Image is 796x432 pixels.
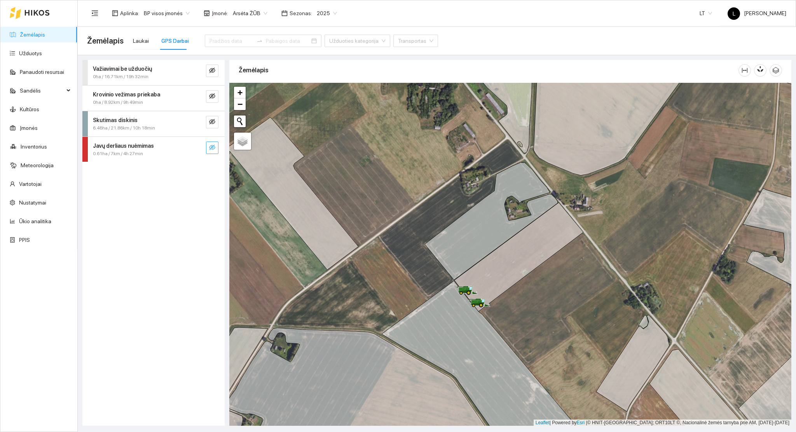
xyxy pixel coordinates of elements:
span: to [257,38,263,44]
button: eye-invisible [206,142,218,154]
div: Krovinio vežimas priekaba0ha / 8.92km / 9h 49mineye-invisible [82,86,225,111]
a: Žemėlapis [20,31,45,38]
button: eye-invisible [206,116,218,128]
strong: Javų derliaus nuėmimas [93,143,154,149]
span: layout [112,10,118,16]
span: LT [700,7,712,19]
a: Zoom out [234,98,246,110]
a: Panaudoti resursai [20,69,64,75]
span: Sandėlis [20,83,64,98]
span: | [586,420,587,425]
strong: Skutimas diskinis [93,117,138,123]
a: Esri [577,420,585,425]
div: Javų derliaus nuėmimas0.61ha / 7km / 4h 27mineye-invisible [82,137,225,162]
a: Vartotojai [19,181,42,187]
span: + [237,87,243,97]
span: 0ha / 16.71km / 19h 32min [93,73,148,80]
span: 0.61ha / 7km / 4h 27min [93,150,143,157]
div: | Powered by © HNIT-[GEOGRAPHIC_DATA]; ORT10LT ©, Nacionalinė žemės tarnyba prie AM, [DATE]-[DATE] [534,420,791,426]
span: − [237,99,243,109]
strong: Važiavimai be užduočių [93,66,152,72]
span: menu-fold [91,10,98,17]
span: 2025 [317,7,337,19]
div: Važiavimai be užduočių0ha / 16.71km / 19h 32mineye-invisible [82,60,225,85]
a: Užduotys [19,50,42,56]
a: Nustatymai [19,199,46,206]
a: Meteorologija [21,162,54,168]
button: eye-invisible [206,90,218,103]
button: Initiate a new search [234,115,246,127]
span: Įmonė : [212,9,228,17]
div: Žemėlapis [239,59,738,81]
span: 0ha / 8.92km / 9h 49min [93,99,143,106]
span: Žemėlapis [87,35,124,47]
a: Leaflet [536,420,550,425]
span: eye-invisible [209,93,215,100]
span: eye-invisible [209,67,215,75]
span: [PERSON_NAME] [728,10,786,16]
a: Inventorius [21,143,47,150]
a: Įmonės [20,125,38,131]
span: eye-invisible [209,119,215,126]
a: Zoom in [234,87,246,98]
span: BP visos įmonės [144,7,190,19]
span: L [733,7,735,20]
span: eye-invisible [209,144,215,152]
strong: Krovinio vežimas priekaba [93,91,160,98]
a: Layers [234,133,251,150]
button: eye-invisible [206,65,218,77]
span: column-width [739,67,751,73]
a: Ūkio analitika [19,218,51,224]
span: Aplinka : [120,9,139,17]
div: Skutimas diskinis6.46ha / 21.86km / 10h 18mineye-invisible [82,111,225,136]
span: Arsėta ŽŪB [233,7,267,19]
input: Pradžios data [209,37,253,45]
button: column-width [738,64,751,77]
span: shop [204,10,210,16]
div: Laukai [133,37,149,45]
div: GPS Darbai [161,37,189,45]
input: Pabaigos data [266,37,310,45]
span: calendar [281,10,288,16]
a: Kultūros [20,106,39,112]
a: PPIS [19,237,30,243]
span: swap-right [257,38,263,44]
span: Sezonas : [290,9,312,17]
button: menu-fold [87,5,103,21]
span: 6.46ha / 21.86km / 10h 18min [93,124,155,132]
